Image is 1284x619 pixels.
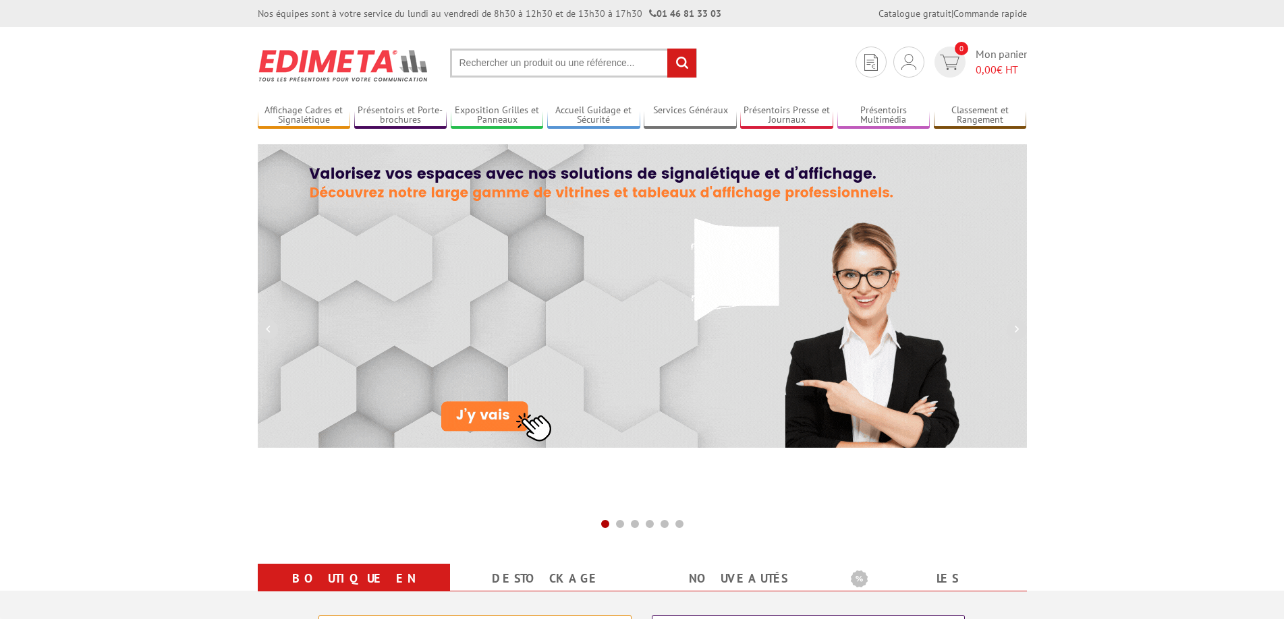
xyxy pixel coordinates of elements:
a: Affichage Cadres et Signalétique [258,105,351,127]
img: devis rapide [864,54,878,71]
a: Présentoirs Multimédia [837,105,930,127]
a: Présentoirs et Porte-brochures [354,105,447,127]
div: | [878,7,1027,20]
a: Accueil Guidage et Sécurité [547,105,640,127]
a: Catalogue gratuit [878,7,951,20]
img: devis rapide [901,54,916,70]
span: Mon panier [976,47,1027,78]
a: nouveautés [659,566,818,591]
span: 0 [955,42,968,55]
input: Rechercher un produit ou une référence... [450,49,697,78]
img: Présentoir, panneau, stand - Edimeta - PLV, affichage, mobilier bureau, entreprise [258,40,430,90]
a: Services Généraux [644,105,737,127]
a: Présentoirs Presse et Journaux [740,105,833,127]
b: Les promotions [851,566,1020,593]
a: Boutique en ligne [274,566,434,615]
span: 0,00 [976,63,997,76]
input: rechercher [667,49,696,78]
span: € HT [976,62,1027,78]
div: Nos équipes sont à votre service du lundi au vendredi de 8h30 à 12h30 et de 13h30 à 17h30 [258,7,721,20]
a: Exposition Grilles et Panneaux [451,105,544,127]
strong: 01 46 81 33 03 [649,7,721,20]
a: Classement et Rangement [934,105,1027,127]
a: Les promotions [851,566,1011,615]
a: Commande rapide [953,7,1027,20]
img: devis rapide [940,55,959,70]
a: devis rapide 0 Mon panier 0,00€ HT [931,47,1027,78]
a: Destockage [466,566,626,591]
